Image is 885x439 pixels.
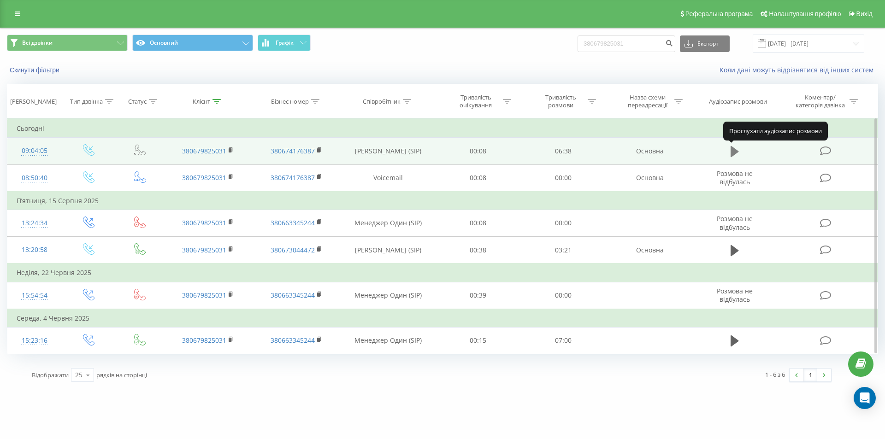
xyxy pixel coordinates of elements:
div: Аудіозапис розмови [709,98,767,105]
td: 00:00 [520,164,605,192]
div: 13:20:58 [17,241,53,259]
span: Реферальна програма [685,10,753,18]
span: Розмова не відбулась [717,169,753,186]
div: Співробітник [363,98,401,105]
td: Основна [606,138,694,164]
a: 380679825031 [182,173,226,182]
a: 380663345244 [271,291,315,299]
span: Вихід [856,10,873,18]
div: 08:50:40 [17,169,53,187]
td: [PERSON_NAME] (SIP) [340,237,436,264]
td: 06:38 [520,138,605,164]
span: Розмова не відбулась [717,214,753,231]
div: Тривалість очікування [451,94,501,109]
span: рядків на сторінці [96,371,147,379]
div: [PERSON_NAME] [10,98,57,105]
span: Відображати [32,371,69,379]
button: Графік [258,35,311,51]
span: Графік [276,40,294,46]
td: Середа, 4 Червня 2025 [7,309,878,328]
a: 380679825031 [182,246,226,254]
div: 15:54:54 [17,287,53,304]
a: 380673044472 [271,246,315,254]
div: 09:04:05 [17,142,53,160]
td: 00:08 [436,138,520,164]
div: Клієнт [193,98,210,105]
a: 1 [803,369,817,381]
button: Всі дзвінки [7,35,128,51]
button: Основний [132,35,253,51]
div: 15:23:16 [17,332,53,350]
div: 1 - 6 з 6 [765,370,785,379]
button: Експорт [680,35,730,52]
td: Неділя, 22 Червня 2025 [7,263,878,282]
a: 380679825031 [182,218,226,227]
td: [PERSON_NAME] (SIP) [340,138,436,164]
td: П’ятниця, 15 Серпня 2025 [7,192,878,210]
span: Всі дзвінки [22,39,53,47]
td: Менеджер Один (SIP) [340,282,436,309]
td: 07:00 [520,327,605,354]
td: 00:15 [436,327,520,354]
input: Пошук за номером [578,35,675,52]
td: Менеджер Один (SIP) [340,210,436,236]
td: 00:08 [436,164,520,192]
td: Менеджер Один (SIP) [340,327,436,354]
div: Тип дзвінка [70,98,103,105]
div: Назва схеми переадресації [623,94,672,109]
a: 380674176387 [271,173,315,182]
td: Voicemail [340,164,436,192]
div: 25 [75,370,83,380]
div: Коментар/категорія дзвінка [793,94,847,109]
td: 00:00 [520,210,605,236]
a: 380663345244 [271,218,315,227]
div: Прослухати аудіозапис розмови [723,122,828,140]
a: 380679825031 [182,336,226,345]
div: Бізнес номер [271,98,309,105]
a: Коли дані можуть відрізнятися вiд інших систем [720,65,878,74]
td: 03:21 [520,237,605,264]
button: Скинути фільтри [7,66,64,74]
div: Статус [128,98,147,105]
span: Налаштування профілю [769,10,841,18]
td: 00:38 [436,237,520,264]
td: Сьогодні [7,119,878,138]
a: 380674176387 [271,146,315,155]
div: 13:24:34 [17,214,53,232]
a: 380679825031 [182,291,226,299]
td: Основна [606,164,694,192]
td: 00:39 [436,282,520,309]
a: 380663345244 [271,336,315,345]
td: 00:08 [436,210,520,236]
div: Open Intercom Messenger [854,387,876,409]
td: 00:00 [520,282,605,309]
td: Основна [606,237,694,264]
span: Розмова не відбулась [717,287,753,304]
a: 380679825031 [182,146,226,155]
div: Тривалість розмови [536,94,585,109]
